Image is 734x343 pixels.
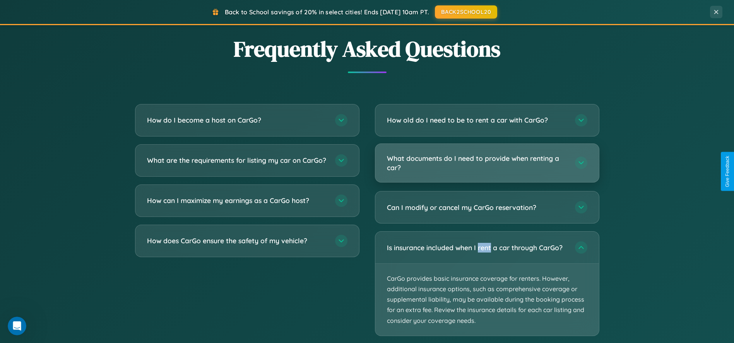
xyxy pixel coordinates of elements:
[435,5,497,19] button: BACK2SCHOOL20
[8,317,26,335] iframe: Intercom live chat
[225,8,429,16] span: Back to School savings of 20% in select cities! Ends [DATE] 10am PT.
[387,115,567,125] h3: How old do I need to be to rent a car with CarGo?
[147,115,327,125] h3: How do I become a host on CarGo?
[147,155,327,165] h3: What are the requirements for listing my car on CarGo?
[725,156,730,187] div: Give Feedback
[387,154,567,172] h3: What documents do I need to provide when renting a car?
[387,243,567,253] h3: Is insurance included when I rent a car through CarGo?
[375,264,599,336] p: CarGo provides basic insurance coverage for renters. However, additional insurance options, such ...
[147,196,327,205] h3: How can I maximize my earnings as a CarGo host?
[387,203,567,212] h3: Can I modify or cancel my CarGo reservation?
[135,34,599,64] h2: Frequently Asked Questions
[147,236,327,246] h3: How does CarGo ensure the safety of my vehicle?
